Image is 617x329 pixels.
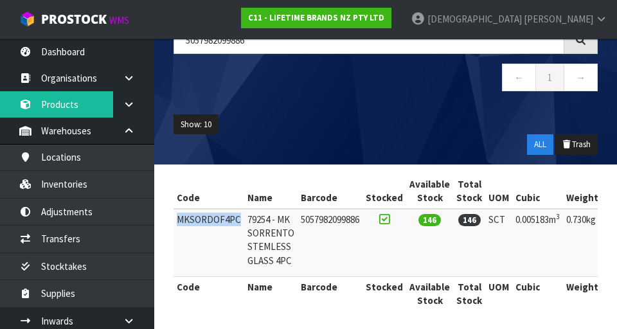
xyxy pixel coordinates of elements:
button: ALL [527,134,553,155]
a: 1 [535,64,564,91]
td: 79254 - MK SORRENTO STEMLESS GLASS 4PC [244,209,298,277]
th: Barcode [298,277,362,311]
small: WMS [109,14,129,26]
th: Weight [563,277,602,311]
td: 0.005183m [512,209,563,277]
strong: C11 - LIFETIME BRANDS NZ PTY LTD [248,12,384,23]
a: C11 - LIFETIME BRANDS NZ PTY LTD [241,8,391,28]
th: Code [174,174,244,209]
th: Code [174,277,244,311]
button: Show: 10 [174,114,219,135]
img: cube-alt.png [19,11,35,27]
nav: Page navigation [174,64,598,95]
button: Trash [555,134,598,155]
th: Stocked [362,174,406,209]
th: Total Stock [453,277,485,311]
th: Name [244,277,298,311]
span: ProStock [41,11,107,28]
input: Search products [174,26,564,54]
th: Name [244,174,298,209]
sup: 3 [556,212,560,221]
span: [PERSON_NAME] [524,13,593,25]
th: Available Stock [406,277,453,311]
th: Stocked [362,277,406,311]
span: 146 [418,214,441,226]
th: Cubic [512,174,563,209]
th: Total Stock [453,174,485,209]
td: 0.730kg [563,209,602,277]
span: 146 [458,214,481,226]
th: Weight [563,174,602,209]
td: 5057982099886 [298,209,362,277]
span: [DEMOGRAPHIC_DATA] [427,13,522,25]
a: → [564,64,598,91]
th: UOM [485,277,512,311]
th: UOM [485,174,512,209]
td: SCT [485,209,512,277]
td: MKSORDOF4PC [174,209,244,277]
th: Available Stock [406,174,453,209]
a: ← [502,64,536,91]
th: Barcode [298,174,362,209]
th: Cubic [512,277,563,311]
